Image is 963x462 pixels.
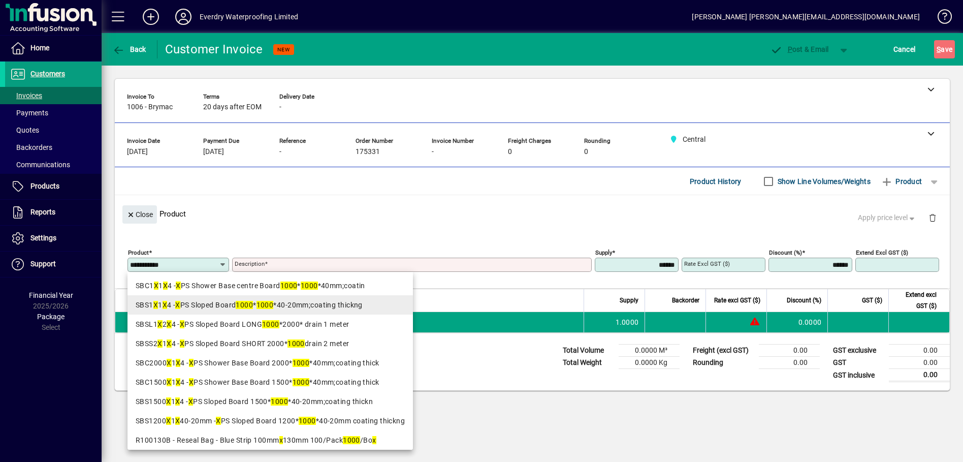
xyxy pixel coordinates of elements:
span: 175331 [356,148,380,156]
span: Communications [10,161,70,169]
div: SBS1200 1 40-20mm - PS Sloped Board 1200* *40-20mm coating thickng [136,416,405,426]
div: SBC1500 1 4 - PS Shower Base Board 1500* *40mm;coating thick [136,377,405,388]
span: ave [937,41,952,57]
a: Invoices [5,87,102,104]
span: P [788,45,792,53]
em: 1000 [287,340,305,348]
em: 1000 [280,282,298,290]
span: Quotes [10,126,39,134]
span: Product History [690,173,742,190]
mat-option: SBS1500X1X4 - XPS Sloped Board 1500*1000*40-20mm;coating thickn [127,392,413,411]
button: Product History [686,172,746,191]
span: 0 [508,148,512,156]
em: X [167,340,171,348]
a: Payments [5,104,102,121]
app-page-header-button: Delete [920,213,945,222]
mat-label: Rate excl GST ($) [684,260,730,267]
em: X [188,397,193,406]
mat-option: SBS1X1X4 - XPS Sloped Board 1000*1000*40-20mm;coating thickng [127,295,413,315]
mat-label: Discount (%) [769,249,802,256]
em: X [176,282,180,290]
button: Add [135,8,167,26]
td: 0.0000 Kg [619,357,680,369]
a: Settings [5,226,102,251]
mat-option: SBSS2X1X4 - XPS Sloped Board SHORT 2000*1000drain 2 meter [127,334,413,353]
em: 1000 [271,397,288,406]
span: GST ($) [862,295,882,306]
a: Quotes [5,121,102,139]
mat-label: Description [235,260,265,267]
em: 1000 [262,320,279,328]
span: S [937,45,941,53]
div: SBS1 1 4 - PS Sloped Board * *40-20mm;coating thickng [136,300,405,311]
mat-label: Product [128,249,149,256]
td: 0.00 [889,369,950,382]
mat-label: Extend excl GST ($) [856,249,908,256]
em: X [175,417,180,425]
div: SBS1500 1 4 - PS Sloped Board 1500* *40-20mm;coating thickn [136,396,405,407]
mat-label: Supply [595,249,612,256]
mat-option: SBC1500X1X4 - XPS Shower Base Board 1500*1000*40mm;coating thick [127,373,413,392]
em: x [372,436,376,444]
span: Invoices [10,91,42,100]
button: Save [934,40,955,58]
em: X [167,359,171,367]
em: X [163,282,168,290]
button: Post & Email [765,40,834,58]
a: Communications [5,156,102,173]
td: GST exclusive [828,345,889,357]
app-page-header-button: Close [120,209,159,219]
span: Extend excl GST ($) [895,289,937,312]
div: [PERSON_NAME] [PERSON_NAME][EMAIL_ADDRESS][DOMAIN_NAME] [692,9,920,25]
em: x [279,436,283,444]
em: X [175,397,180,406]
td: Rounding [688,357,759,369]
span: Support [30,260,56,268]
span: Apply price level [858,212,917,223]
em: X [154,282,158,290]
td: Total Weight [558,357,619,369]
span: - [432,148,434,156]
em: X [180,320,184,328]
div: R100130B - Reseal Bag - Blue Strip 100mm 130mm 100/Pack /Bo [136,435,405,446]
mat-option: SBSL1X2X4 - XPS Sloped Board LONG 1000*2000* drain 1 meter [127,315,413,334]
div: SBC2000 1 4 - PS Shower Base Board 2000* *40mm;coating thick [136,358,405,368]
button: Profile [167,8,200,26]
span: - [279,103,281,111]
span: [DATE] [203,148,224,156]
span: NEW [277,46,290,53]
td: 0.0000 M³ [619,345,680,357]
span: Back [112,45,146,53]
em: X [167,378,171,386]
em: X [153,301,158,309]
span: Financial Year [29,291,73,299]
em: 1000 [293,378,310,386]
em: X [166,397,171,406]
span: Backorders [10,143,52,151]
td: 0.00 [759,357,820,369]
em: X [176,359,180,367]
button: Apply price level [854,209,921,227]
td: 0.0000 [766,312,827,332]
em: X [157,320,162,328]
td: 0.00 [889,357,950,369]
span: - [279,148,281,156]
div: SBC1 1 4 - PS Shower Base centre Board * *40mm;coatin [136,281,405,291]
td: 0.00 [759,345,820,357]
a: Knowledge Base [930,2,950,35]
td: 0.00 [889,345,950,357]
span: Settings [30,234,56,242]
td: Total Volume [558,345,619,357]
span: [DATE] [127,148,148,156]
em: X [163,301,167,309]
a: Home [5,36,102,61]
div: Customer Invoice [165,41,263,57]
span: Customers [30,70,65,78]
td: GST inclusive [828,369,889,382]
span: Backorder [672,295,699,306]
a: Reports [5,200,102,225]
button: Delete [920,205,945,230]
a: Products [5,174,102,199]
div: SBSS2 1 4 - PS Sloped Board SHORT 2000* drain 2 meter [136,338,405,349]
mat-option: SBS1200X1X40-20mm - XPS Sloped Board 1200*1000*40-20mm coating thickng [127,411,413,430]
